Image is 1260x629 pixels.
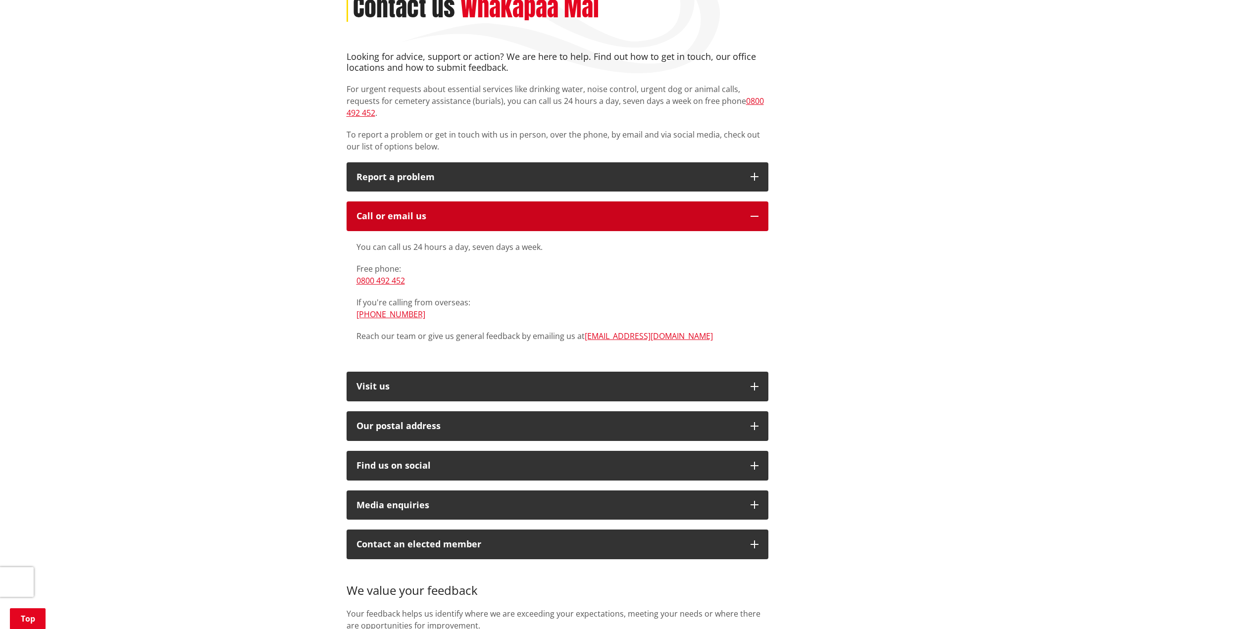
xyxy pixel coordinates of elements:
button: Find us on social [347,451,768,481]
p: Contact an elected member [356,539,741,549]
p: Reach our team or give us general feedback by emailing us at [356,330,758,342]
p: If you're calling from overseas: [356,296,758,320]
h4: Looking for advice, support or action? We are here to help. Find out how to get in touch, our off... [347,51,768,73]
p: Visit us [356,382,741,391]
p: You can call us 24 hours a day, seven days a week. [356,241,758,253]
div: Find us on social [356,461,741,471]
a: [PHONE_NUMBER] [356,309,425,320]
iframe: Messenger Launcher [1214,587,1250,623]
p: To report a problem or get in touch with us in person, over the phone, by email and via social me... [347,129,768,152]
p: Free phone: [356,263,758,287]
div: Media enquiries [356,500,741,510]
h2: Our postal address [356,421,741,431]
h3: We value your feedback [347,569,768,598]
a: [EMAIL_ADDRESS][DOMAIN_NAME] [585,331,713,341]
a: Top [10,608,46,629]
p: For urgent requests about essential services like drinking water, noise control, urgent dog or an... [347,83,768,119]
button: Report a problem [347,162,768,192]
p: Report a problem [356,172,741,182]
button: Contact an elected member [347,530,768,559]
button: Call or email us [347,201,768,231]
button: Our postal address [347,411,768,441]
button: Media enquiries [347,490,768,520]
div: Call or email us [356,211,741,221]
a: 0800 492 452 [347,96,764,118]
a: 0800 492 452 [356,275,405,286]
button: Visit us [347,372,768,401]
